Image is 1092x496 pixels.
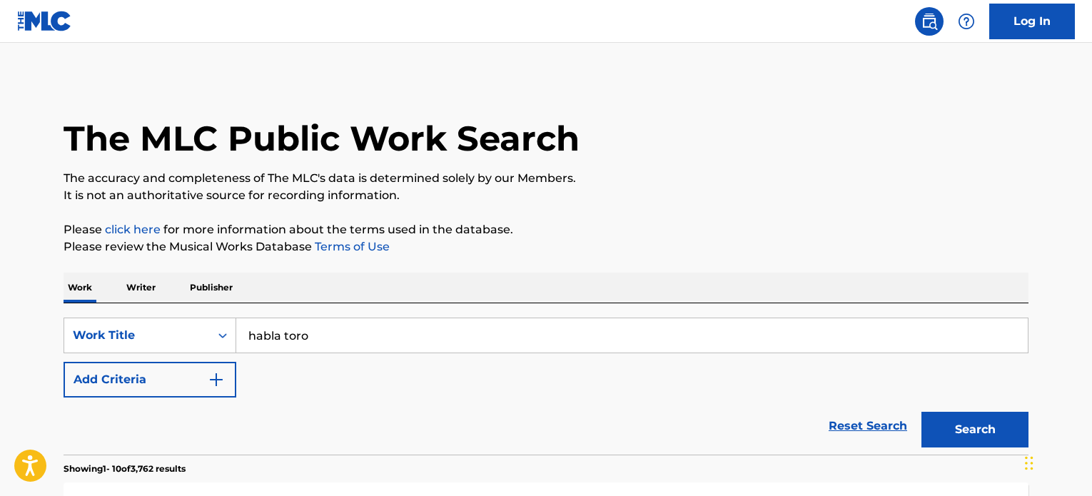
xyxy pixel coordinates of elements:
a: Terms of Use [312,240,390,253]
iframe: Chat Widget [1021,427,1092,496]
p: It is not an authoritative source for recording information. [64,187,1028,204]
a: Reset Search [821,410,914,442]
button: Add Criteria [64,362,236,398]
p: Please review the Musical Works Database [64,238,1028,255]
div: Help [952,7,981,36]
a: Public Search [915,7,944,36]
div: Drag [1025,442,1033,485]
p: Please for more information about the terms used in the database. [64,221,1028,238]
h1: The MLC Public Work Search [64,117,580,160]
img: search [921,13,938,30]
button: Search [921,412,1028,447]
img: help [958,13,975,30]
a: Log In [989,4,1075,39]
p: Publisher [186,273,237,303]
p: Work [64,273,96,303]
p: Showing 1 - 10 of 3,762 results [64,462,186,475]
img: MLC Logo [17,11,72,31]
img: 9d2ae6d4665cec9f34b9.svg [208,371,225,388]
div: Work Title [73,327,201,344]
form: Search Form [64,318,1028,455]
p: Writer [122,273,160,303]
a: click here [105,223,161,236]
p: The accuracy and completeness of The MLC's data is determined solely by our Members. [64,170,1028,187]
